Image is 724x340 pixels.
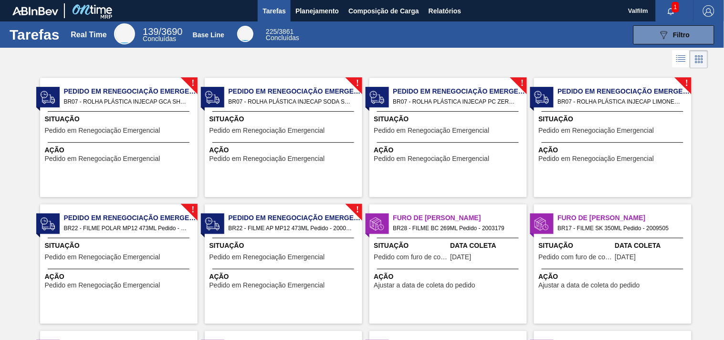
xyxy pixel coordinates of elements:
[205,90,220,105] img: status
[266,29,299,41] div: Base Line
[45,254,160,261] span: Pedido em Renegociação Emergencial
[64,223,190,234] span: BR22 - FILME POLAR MP12 473ML Pedido - 2021555
[558,223,684,234] span: BR17 - FILME SK 350ML Pedido - 2009505
[295,5,339,17] span: Planejamento
[685,80,688,87] span: !
[672,2,679,12] span: 1
[210,114,360,124] span: Situação
[193,31,224,39] div: Base Line
[374,272,525,282] span: Ação
[558,213,692,223] span: Furo de Coleta
[45,272,195,282] span: Ação
[12,7,58,15] img: TNhmsLtSVTkK8tSr43FrP2fwEKptu5GPRR3wAAAABJRU5ErkJggg==
[615,254,636,261] span: 15/09/2025
[535,90,549,105] img: status
[370,90,384,105] img: status
[143,26,158,37] span: 139
[229,223,355,234] span: BR22 - FILME AP MP12 473ML Pedido - 2000590
[210,254,325,261] span: Pedido em Renegociação Emergencial
[393,96,519,107] span: BR07 - ROLHA PLÁSTICA INJECAP PC ZERO SHORT Pedido - 2013889
[539,241,613,251] span: Situação
[41,217,55,231] img: status
[539,282,640,289] span: Ajustar a data de coleta do pedido
[429,5,461,17] span: Relatórios
[374,241,448,251] span: Situação
[374,114,525,124] span: Situação
[114,23,135,44] div: Real Time
[374,254,448,261] span: Pedido com furo de coleta
[45,145,195,155] span: Ação
[690,50,708,68] div: Visão em Cards
[45,155,160,162] span: Pedido em Renegociação Emergencial
[210,155,325,162] span: Pedido em Renegociação Emergencial
[539,114,689,124] span: Situação
[374,155,490,162] span: Pedido em Renegociação Emergencial
[451,254,472,261] span: 14/09/2025
[191,206,194,213] span: !
[393,223,519,234] span: BR28 - FILME BC 269ML Pedido - 2003179
[64,96,190,107] span: BR07 - ROLHA PLÁSTICA INJECAP GCA SHORT Pedido - 2008443
[229,86,362,96] span: Pedido em Renegociação Emergencial
[210,145,360,155] span: Ação
[370,217,384,231] img: status
[393,86,527,96] span: Pedido em Renegociação Emergencial
[266,34,299,42] span: Concluídas
[672,50,690,68] div: Visão em Lista
[210,241,360,251] span: Situação
[143,28,182,42] div: Real Time
[45,282,160,289] span: Pedido em Renegociação Emergencial
[539,272,689,282] span: Ação
[521,80,524,87] span: !
[64,213,198,223] span: Pedido em Renegociação Emergencial
[673,31,690,39] span: Filtro
[374,145,525,155] span: Ação
[633,25,714,44] button: Filtro
[210,272,360,282] span: Ação
[205,217,220,231] img: status
[210,127,325,134] span: Pedido em Renegociação Emergencial
[535,217,549,231] img: status
[539,145,689,155] span: Ação
[237,26,253,42] div: Base Line
[210,282,325,289] span: Pedido em Renegociação Emergencial
[45,241,195,251] span: Situação
[558,86,692,96] span: Pedido em Renegociação Emergencial
[539,127,654,134] span: Pedido em Renegociação Emergencial
[374,282,476,289] span: Ajustar a data de coleta do pedido
[262,5,286,17] span: Tarefas
[143,35,176,42] span: Concluídas
[656,4,686,18] button: Notificações
[539,155,654,162] span: Pedido em Renegociação Emergencial
[191,80,194,87] span: !
[451,241,525,251] span: Data Coleta
[229,96,355,107] span: BR07 - ROLHA PLÁSTICA INJECAP SODA SHORT Pedido - 2013882
[558,96,684,107] span: BR07 - ROLHA PLÁSTICA INJECAP LIMONETO SHORT Pedido - 2013888
[229,213,362,223] span: Pedido em Renegociação Emergencial
[266,28,277,35] span: 225
[356,80,359,87] span: !
[539,254,613,261] span: Pedido com furo de coleta
[615,241,689,251] span: Data Coleta
[45,127,160,134] span: Pedido em Renegociação Emergencial
[143,26,182,37] span: / 3690
[374,127,490,134] span: Pedido em Renegociação Emergencial
[356,206,359,213] span: !
[45,114,195,124] span: Situação
[348,5,419,17] span: Composição de Carga
[64,86,198,96] span: Pedido em Renegociação Emergencial
[10,29,60,40] h1: Tarefas
[703,5,714,17] img: Logout
[71,31,106,39] div: Real Time
[41,90,55,105] img: status
[393,213,527,223] span: Furo de Coleta
[266,28,294,35] span: / 3861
